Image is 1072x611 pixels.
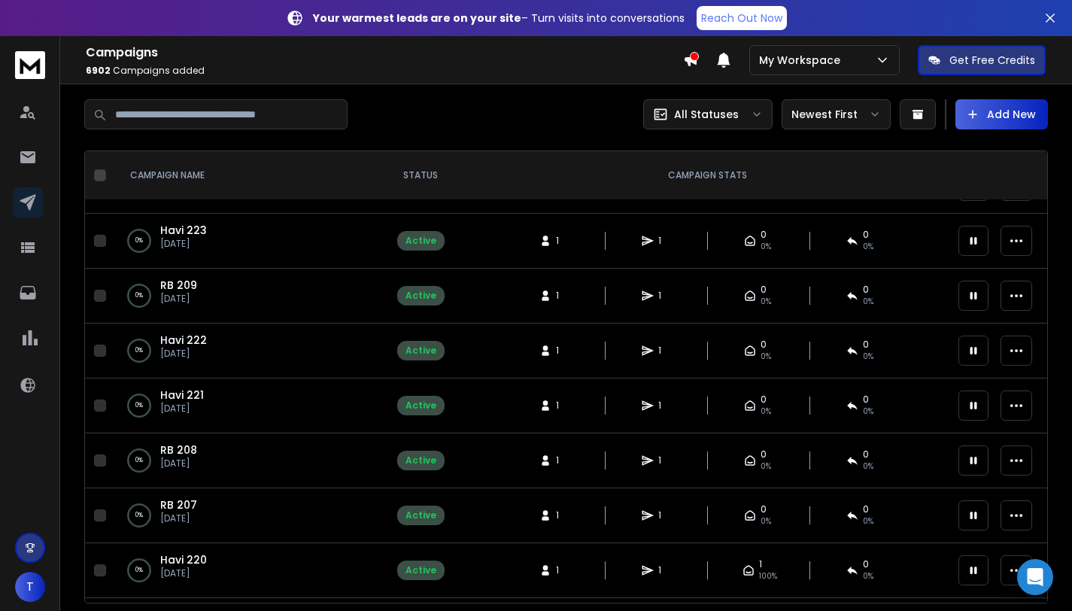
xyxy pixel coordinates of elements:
[160,223,207,238] a: Havi 223
[761,406,771,418] span: 0 %
[556,509,571,521] span: 1
[782,99,891,129] button: Newest First
[674,107,739,122] p: All Statuses
[759,53,846,68] p: My Workspace
[160,333,207,348] a: Havi 222
[658,509,673,521] span: 1
[405,400,436,412] div: Active
[863,241,873,253] span: 0 %
[160,388,204,403] a: Havi 221
[761,339,767,351] span: 0
[918,45,1046,75] button: Get Free Credits
[556,290,571,302] span: 1
[556,454,571,467] span: 1
[761,503,767,515] span: 0
[863,351,873,363] span: 0 %
[949,53,1035,68] p: Get Free Credits
[863,296,873,308] span: 0 %
[863,515,873,527] span: 0 %
[863,570,873,582] span: 0 %
[405,345,436,357] div: Active
[375,151,466,200] th: STATUS
[160,238,207,250] p: [DATE]
[759,570,777,582] span: 100 %
[405,290,436,302] div: Active
[135,508,143,523] p: 0 %
[863,461,873,473] span: 0 %
[863,284,869,296] span: 0
[761,515,771,527] span: 0 %
[556,235,571,247] span: 1
[160,497,197,512] a: RB 207
[863,394,869,406] span: 0
[86,65,683,77] p: Campaigns added
[556,564,571,576] span: 1
[160,567,207,579] p: [DATE]
[863,339,869,351] span: 0
[658,345,673,357] span: 1
[112,214,375,269] td: 0%Havi 223[DATE]
[761,241,771,253] span: 0 %
[701,11,782,26] p: Reach Out Now
[761,229,767,241] span: 0
[863,558,869,570] span: 0
[135,288,143,303] p: 0 %
[135,233,143,248] p: 0 %
[658,235,673,247] span: 1
[112,543,375,598] td: 0%Havi 220[DATE]
[135,453,143,468] p: 0 %
[405,454,436,467] div: Active
[466,151,949,200] th: CAMPAIGN STATS
[160,512,197,524] p: [DATE]
[15,572,45,602] button: T
[658,290,673,302] span: 1
[863,503,869,515] span: 0
[761,296,771,308] span: 0 %
[1017,559,1053,595] div: Open Intercom Messenger
[135,563,143,578] p: 0 %
[160,457,197,470] p: [DATE]
[759,558,762,570] span: 1
[658,400,673,412] span: 1
[160,348,207,360] p: [DATE]
[112,378,375,433] td: 0%Havi 221[DATE]
[761,448,767,461] span: 0
[112,324,375,378] td: 0%Havi 222[DATE]
[86,64,111,77] span: 6902
[761,284,767,296] span: 0
[112,151,375,200] th: CAMPAIGN NAME
[863,406,873,418] span: 0 %
[863,229,869,241] span: 0
[761,351,771,363] span: 0 %
[15,51,45,79] img: logo
[112,488,375,543] td: 0%RB 207[DATE]
[697,6,787,30] a: Reach Out Now
[405,564,436,576] div: Active
[135,343,143,358] p: 0 %
[160,403,204,415] p: [DATE]
[160,278,197,293] a: RB 209
[405,235,436,247] div: Active
[863,448,869,461] span: 0
[112,269,375,324] td: 0%RB 209[DATE]
[160,442,197,457] a: RB 208
[86,44,683,62] h1: Campaigns
[658,454,673,467] span: 1
[313,11,685,26] p: – Turn visits into conversations
[761,394,767,406] span: 0
[405,509,436,521] div: Active
[658,564,673,576] span: 1
[160,293,197,305] p: [DATE]
[112,433,375,488] td: 0%RB 208[DATE]
[761,461,771,473] span: 0 %
[313,11,521,26] strong: Your warmest leads are on your site
[160,552,207,567] a: Havi 220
